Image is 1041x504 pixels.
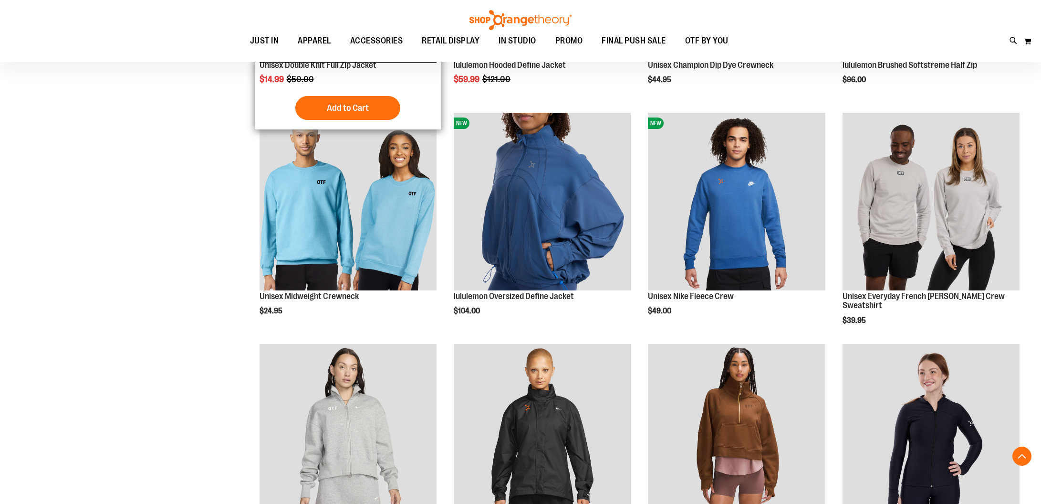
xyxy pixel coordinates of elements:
[648,113,825,290] img: Unisex Nike Fleece Crew
[454,75,481,84] span: $59.99
[260,291,359,301] a: Unisex Midweight Crewneck
[648,307,673,315] span: $49.00
[454,291,574,301] a: lululemon Oversized Define Jacket
[255,108,441,340] div: product
[454,113,631,291] a: lululemon Oversized Define JacketNEW
[350,30,403,52] span: ACCESSORIES
[489,30,546,52] a: IN STUDIO
[648,75,673,84] span: $44.95
[449,108,635,340] div: product
[482,75,512,84] span: $121.00
[341,30,413,52] a: ACCESSORIES
[295,96,400,120] button: Add to Cart
[843,113,1020,290] img: Unisex Everyday French Terry Crew Sweatshirt
[454,118,469,129] span: NEW
[602,30,666,52] span: FINAL PUSH SALE
[298,30,331,52] span: APPAREL
[838,108,1024,349] div: product
[843,60,977,70] a: lululemon Brushed Softstreme Half Zip
[843,291,1005,311] a: Unisex Everyday French [PERSON_NAME] Crew Sweatshirt
[555,30,583,52] span: PROMO
[546,30,593,52] a: PROMO
[843,316,867,325] span: $39.95
[592,30,676,52] a: FINAL PUSH SALE
[260,307,284,315] span: $24.95
[648,118,664,129] span: NEW
[843,113,1020,291] a: Unisex Everyday French Terry Crew Sweatshirt
[843,75,867,84] span: $96.00
[250,30,279,52] span: JUST IN
[454,307,481,315] span: $104.00
[648,113,825,291] a: Unisex Nike Fleece CrewNEW
[454,113,631,290] img: lululemon Oversized Define Jacket
[260,113,437,290] img: Unisex Midweight Crewneck
[643,108,830,340] div: product
[648,60,773,70] a: Unisex Champion Dip Dye Crewneck
[1012,447,1031,466] button: Back To Top
[685,30,729,52] span: OTF BY YOU
[260,60,376,70] a: Unisex Double Knit Full Zip Jacket
[287,75,315,84] span: $50.00
[240,30,289,52] a: JUST IN
[260,113,437,291] a: Unisex Midweight CrewneckNEW
[422,30,479,52] span: RETAIL DISPLAY
[454,60,566,70] a: lululemon Hooded Define Jacket
[676,30,738,52] a: OTF BY YOU
[260,75,285,84] span: $14.99
[412,30,489,52] a: RETAIL DISPLAY
[468,10,573,30] img: Shop Orangetheory
[499,30,536,52] span: IN STUDIO
[288,30,341,52] a: APPAREL
[327,103,369,113] span: Add to Cart
[648,291,734,301] a: Unisex Nike Fleece Crew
